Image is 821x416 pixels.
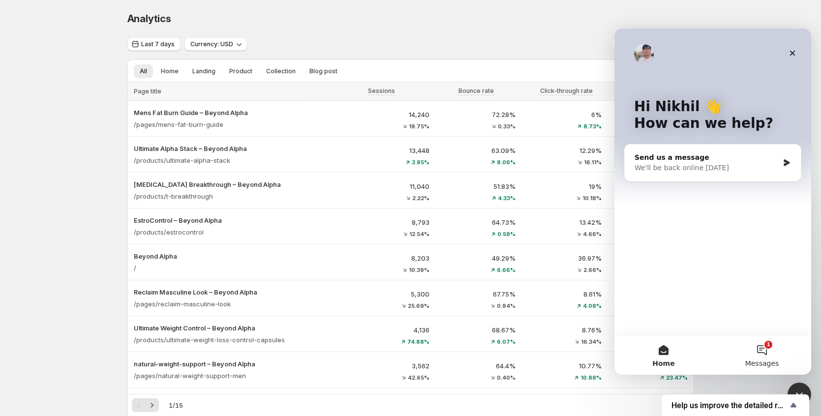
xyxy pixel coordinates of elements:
p: 19% [527,181,602,191]
p: /products/t-breakthrough [134,191,213,201]
span: Help us improve the detailed report for A/B campaigns [671,401,788,410]
iframe: Intercom live chat [788,383,811,406]
span: 6.66% [497,267,516,273]
p: 8,203 [355,253,429,263]
nav: Pagination [132,398,159,412]
p: 3,562 [355,361,429,371]
button: Reclaim Masculine Look – Beyond Alpha [134,287,343,297]
p: 14,240 [355,110,429,119]
span: 0.40% [497,375,516,381]
p: / [134,263,136,273]
span: 10.39% [409,267,429,273]
span: 42.65% [408,375,429,381]
span: Currency: USD [190,40,233,48]
p: 5,300 [355,289,429,299]
span: 10.18% [582,195,602,201]
span: 3.85% [412,159,429,165]
span: 8.73% [583,123,602,129]
p: 12.29% [527,146,602,155]
span: Home [161,67,179,75]
button: Mens Fat Burn Guide – Beyond Alpha [134,108,343,118]
span: 23.47% [666,375,688,381]
button: Next [145,398,159,412]
span: Sessions [368,87,395,95]
p: 10.77% [527,361,602,371]
p: 64.73% [441,217,516,227]
p: 51.83% [441,181,516,191]
p: 1.77% [613,110,688,119]
span: Blog post [309,67,337,75]
p: 13.42% [527,217,602,227]
p: 36.97% [527,253,602,263]
span: Bounce rate [458,87,494,95]
button: [MEDICAL_DATA] Breakthrough – Beyond Alpha [134,179,343,189]
p: 6.11% [613,253,688,263]
button: Ultimate Alpha Stack – Beyond Alpha [134,144,343,153]
p: 64.4% [441,361,516,371]
p: 67.75% [441,289,516,299]
p: 6% [527,110,602,119]
p: 2.37% [613,325,688,335]
button: Currency: USD [184,37,247,51]
button: Ultimate Weight Control – Beyond Alpha [134,323,343,333]
iframe: Intercom live chat [614,29,811,375]
span: 12.54% [409,231,429,237]
p: 4,136 [355,325,429,335]
span: 6.07% [497,339,516,345]
span: 1 / 15 [169,400,183,410]
span: Page title [134,88,161,95]
span: 0.59% [497,231,516,237]
button: natural-weight-support – Beyond Alpha [134,359,343,369]
span: 0.94% [497,303,516,309]
span: 4.33% [498,195,516,201]
p: /products/ultimate-weight-loss-control-capsules [134,335,285,345]
button: Beyond Alpha [134,251,343,261]
span: 16.11% [584,159,602,165]
span: 8.06% [497,159,516,165]
p: 63.09% [441,146,516,155]
p: 3.68% [613,361,688,371]
p: 4.39% [613,146,688,155]
span: 2.66% [583,267,602,273]
span: Product [229,67,252,75]
button: EstroControl – Beyond Alpha [134,215,343,225]
p: /pages/reclaim-masculine-look [134,299,231,309]
p: 8,793 [355,217,429,227]
p: /products/estrocontrol [134,227,204,237]
p: 68.67% [441,325,516,335]
button: View by: All sessions [612,37,694,51]
span: 16.34% [581,339,602,345]
span: 19.75% [409,123,429,129]
span: All [140,67,147,75]
span: Last 7 days [141,40,175,48]
span: 2.22% [412,195,429,201]
p: 49.29% [441,253,516,263]
span: 25.69% [408,303,429,309]
p: 2.77% [613,289,688,299]
p: /pages/mens-fat-burn-guide [134,119,223,129]
p: 13,448 [355,146,429,155]
span: Click-through rate [540,87,593,95]
p: 8.76% [527,325,602,335]
button: Last 7 days [127,37,181,51]
span: 0.33% [498,123,516,129]
p: 5.86% [613,181,688,191]
span: Analytics [127,13,171,25]
p: 4.45% [613,217,688,227]
span: 74.88% [407,339,429,345]
p: /pages/natural-weight-support-men [134,371,246,381]
span: 10.88% [580,375,602,381]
